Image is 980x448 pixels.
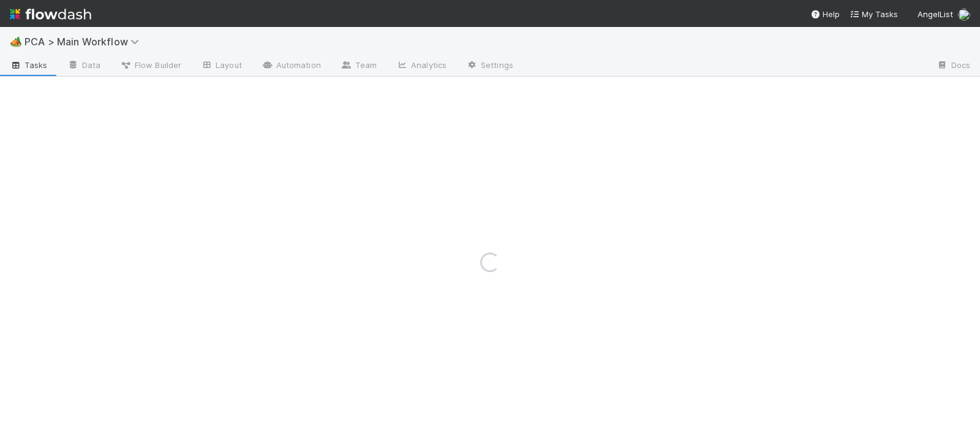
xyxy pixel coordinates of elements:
img: avatar_0d9988fd-9a15-4cc7-ad96-88feab9e0fa9.png [958,9,970,21]
span: 🏕️ [10,36,22,47]
a: Team [331,56,386,76]
a: Data [58,56,110,76]
span: Tasks [10,59,48,71]
a: Analytics [386,56,456,76]
a: Settings [456,56,523,76]
span: PCA > Main Workflow [24,36,145,48]
a: Docs [927,56,980,76]
a: Automation [252,56,331,76]
a: My Tasks [850,8,898,20]
div: Help [810,8,840,20]
span: Flow Builder [120,59,181,71]
img: logo-inverted-e16ddd16eac7371096b0.svg [10,4,91,25]
a: Flow Builder [110,56,191,76]
span: My Tasks [850,9,898,19]
a: Layout [191,56,252,76]
span: AngelList [918,9,953,19]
